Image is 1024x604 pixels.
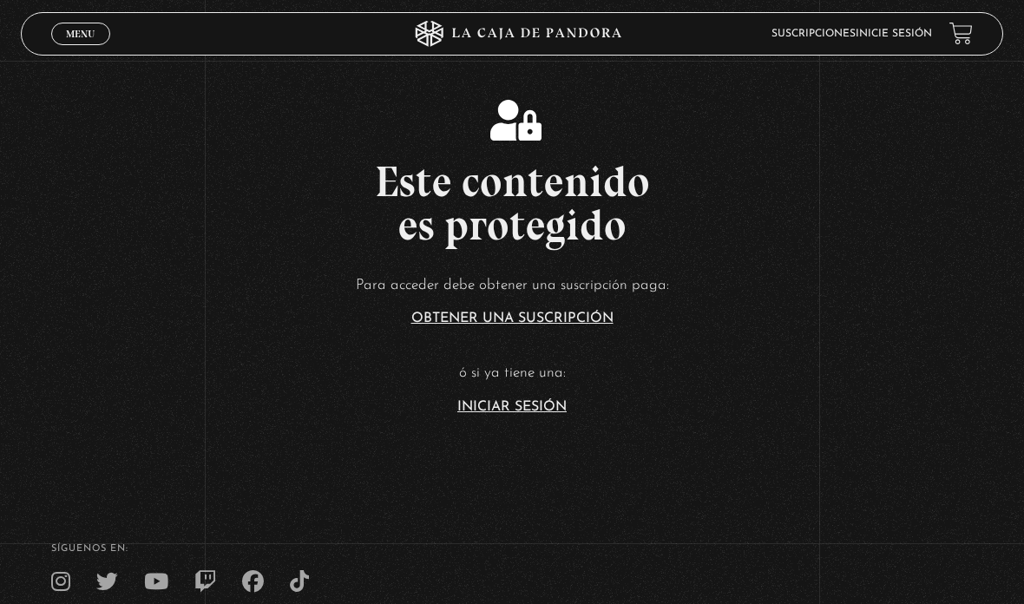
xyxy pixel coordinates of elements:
span: Menu [66,29,95,39]
a: Iniciar Sesión [457,400,567,414]
a: Inicie sesión [856,29,932,39]
span: Cerrar [61,43,102,56]
a: Suscripciones [771,29,856,39]
a: View your shopping cart [949,22,973,45]
a: Obtener una suscripción [411,312,614,325]
h4: SÍguenos en: [51,544,973,554]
